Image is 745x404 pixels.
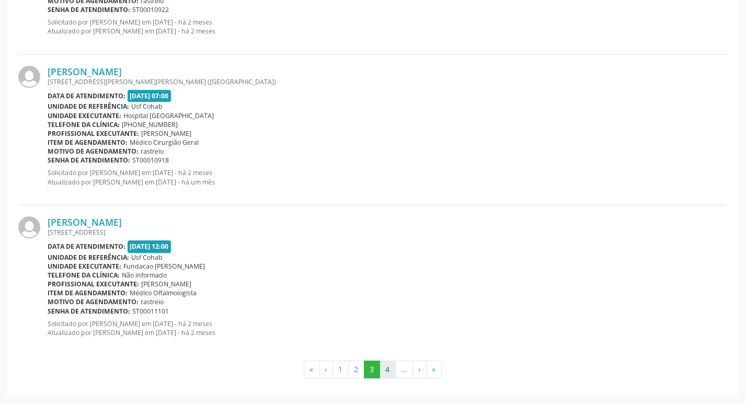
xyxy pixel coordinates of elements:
[48,297,139,306] b: Motivo de agendamento:
[48,66,122,77] a: [PERSON_NAME]
[128,90,171,102] span: [DATE] 07:00
[122,271,167,280] span: Não informado
[123,111,214,120] span: Hospital [GEOGRAPHIC_DATA]
[128,240,171,252] span: [DATE] 12:00
[426,361,442,378] button: Go to last page
[319,361,333,378] button: Go to previous page
[48,319,727,337] p: Solicitado por [PERSON_NAME] em [DATE] - há 2 meses Atualizado por [PERSON_NAME] em [DATE] - há 2...
[48,288,128,297] b: Item de agendamento:
[348,361,364,378] button: Go to page 2
[132,5,169,14] span: ST00010922
[131,253,163,262] span: Usf Cohab
[380,361,396,378] button: Go to page 4
[132,307,169,316] span: ST00011101
[48,216,122,228] a: [PERSON_NAME]
[123,262,205,271] span: Fundacao [PERSON_NAME]
[48,77,727,86] div: [STREET_ADDRESS][PERSON_NAME][PERSON_NAME] ([GEOGRAPHIC_DATA])
[131,102,163,111] span: Usf Cohab
[48,168,727,186] p: Solicitado por [PERSON_NAME] em [DATE] - há 2 meses Atualizado por [PERSON_NAME] em [DATE] - há u...
[48,120,120,129] b: Telefone da clínica:
[48,262,121,271] b: Unidade executante:
[364,361,380,378] button: Go to page 3
[48,156,130,165] b: Senha de atendimento:
[48,5,130,14] b: Senha de atendimento:
[48,271,120,280] b: Telefone da clínica:
[141,280,191,288] span: [PERSON_NAME]
[122,120,178,129] span: [PHONE_NUMBER]
[48,18,727,36] p: Solicitado por [PERSON_NAME] em [DATE] - há 2 meses Atualizado por [PERSON_NAME] em [DATE] - há 2...
[141,129,191,138] span: [PERSON_NAME]
[48,111,121,120] b: Unidade executante:
[18,361,727,378] ul: Pagination
[48,280,139,288] b: Profissional executante:
[18,216,40,238] img: img
[333,361,349,378] button: Go to page 1
[130,288,197,297] span: Médico Oftalmologista
[18,66,40,88] img: img
[48,228,727,237] div: [STREET_ADDRESS]
[48,102,129,111] b: Unidade de referência:
[141,297,164,306] span: rastreio
[304,361,319,378] button: Go to first page
[48,242,125,251] b: Data de atendimento:
[132,156,169,165] span: ST00010918
[48,138,128,147] b: Item de agendamento:
[48,129,139,138] b: Profissional executante:
[48,253,129,262] b: Unidade de referência:
[48,91,125,100] b: Data de atendimento:
[412,361,427,378] button: Go to next page
[130,138,199,147] span: Médico Cirurgião Geral
[48,307,130,316] b: Senha de atendimento:
[48,147,139,156] b: Motivo de agendamento:
[141,147,164,156] span: rastreio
